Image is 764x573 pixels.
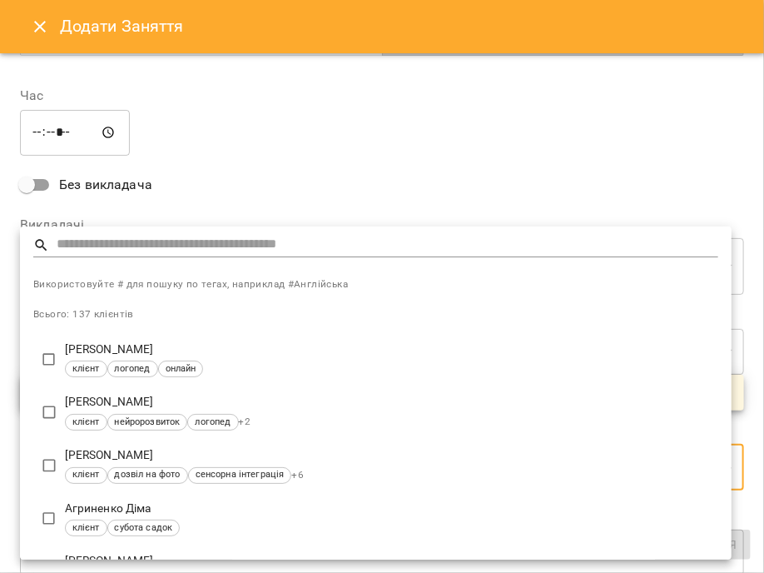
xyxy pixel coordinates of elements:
span: Всього: 137 клієнтів [33,308,134,320]
span: клієнт [66,468,107,482]
p: Агриненко Діма [65,501,718,517]
span: онлайн [159,362,203,376]
span: клієнт [66,416,107,430]
span: + 6 [291,467,304,484]
span: нейророзвиток [108,416,187,430]
p: [PERSON_NAME] [65,394,718,411]
span: сенсорна інтеграція [189,468,291,482]
p: [PERSON_NAME] [65,553,718,570]
span: клієнт [66,362,107,376]
span: клієнт [66,521,107,536]
span: Використовуйте # для пошуку по тегах, наприклад #Англійська [33,277,718,293]
span: логопед [188,416,237,430]
span: субота садок [108,521,180,536]
p: [PERSON_NAME] [65,447,718,464]
span: + 2 [239,414,251,431]
span: дозвіл на фото [108,468,187,482]
p: [PERSON_NAME] [65,341,718,358]
span: логопед [108,362,157,376]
